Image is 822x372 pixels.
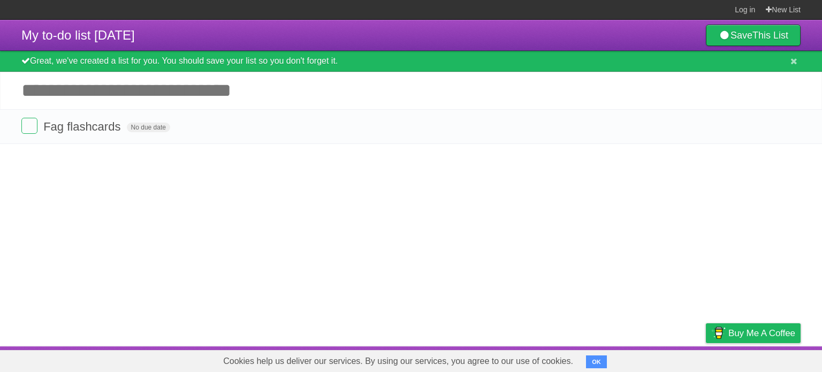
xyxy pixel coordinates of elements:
a: Developers [599,349,642,369]
span: Cookies help us deliver our services. By using our services, you agree to our use of cookies. [212,351,584,372]
a: Buy me a coffee [706,323,801,343]
a: Terms [656,349,679,369]
span: My to-do list [DATE] [21,28,135,42]
a: SaveThis List [706,25,801,46]
label: Done [21,118,37,134]
span: Buy me a coffee [728,324,795,343]
span: No due date [127,123,170,132]
button: OK [586,355,607,368]
a: About [564,349,586,369]
img: Buy me a coffee [711,324,726,342]
a: Suggest a feature [733,349,801,369]
span: Fag flashcards [43,120,123,133]
a: Privacy [692,349,720,369]
b: This List [752,30,788,41]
